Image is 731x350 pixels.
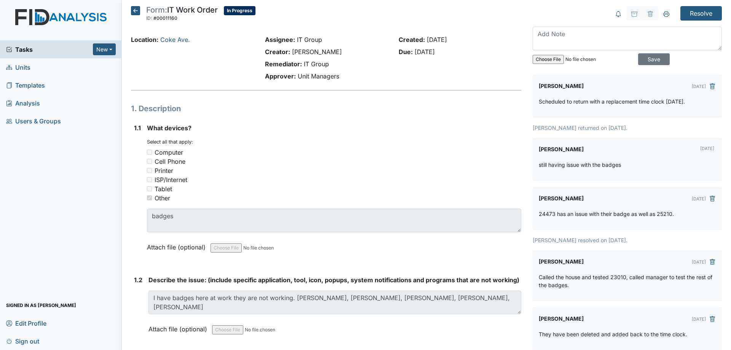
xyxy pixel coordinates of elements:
label: [PERSON_NAME] [539,256,584,267]
span: ID: [146,15,152,21]
div: IT Work Order [146,6,218,23]
p: 24473 has an issue with their badge as well as 25210. [539,210,674,218]
small: [DATE] [700,146,714,151]
input: Printer [147,168,152,173]
div: Tablet [155,184,172,193]
span: #00011160 [153,15,177,21]
span: Edit Profile [6,317,46,329]
input: Resolve [680,6,722,21]
span: In Progress [224,6,255,15]
strong: Due: [399,48,413,56]
input: Save [638,53,670,65]
strong: Created: [399,36,425,43]
a: Coke Ave. [160,36,190,43]
p: They have been deleted and added back to the time clock. [539,330,687,338]
input: Tablet [147,186,152,191]
div: Other [155,193,170,203]
strong: Creator: [265,48,290,56]
small: Select all that apply: [147,139,193,145]
span: Templates [6,79,45,91]
label: [PERSON_NAME] [539,193,584,204]
div: Printer [155,166,173,175]
textarea: I have badges here at work they are not working. [PERSON_NAME], [PERSON_NAME], [PERSON_NAME], [PE... [148,291,521,314]
p: [PERSON_NAME] returned on [DATE]. [533,124,722,132]
input: Cell Phone [147,159,152,164]
p: Called the house and tested 23010, called manager to test the rest of the badges. [539,273,716,289]
span: Units [6,61,30,73]
span: Form: [146,5,167,14]
small: [DATE] [692,84,706,89]
strong: Approver: [265,72,296,80]
p: [PERSON_NAME] resolved on [DATE]. [533,236,722,244]
strong: Assignee: [265,36,295,43]
small: [DATE] [692,316,706,322]
label: 1.1 [134,123,141,133]
span: IT Group [297,36,322,43]
span: Sign out [6,335,39,347]
div: Computer [155,148,183,157]
span: Users & Groups [6,115,61,127]
span: What devices? [147,124,192,132]
label: [PERSON_NAME] [539,144,584,155]
label: 1.2 [134,275,142,284]
span: [DATE] [427,36,447,43]
small: [DATE] [692,196,706,201]
label: Attach file (optional) [147,238,209,252]
strong: Location: [131,36,158,43]
label: [PERSON_NAME] [539,313,584,324]
label: [PERSON_NAME] [539,81,584,91]
div: Cell Phone [155,157,185,166]
span: Describe the issue: (include specific application, tool, icon, popups, system notifications and p... [148,276,519,284]
p: still having issue with the badges [539,161,621,169]
input: Other [147,195,152,200]
div: ISP/Internet [155,175,187,184]
input: ISP/Internet [147,177,152,182]
span: Unit Managers [298,72,339,80]
span: IT Group [304,60,329,68]
span: [PERSON_NAME] [292,48,342,56]
label: Attach file (optional) [148,320,210,334]
a: Tasks [6,45,93,54]
h1: 1. Description [131,103,521,114]
textarea: badges [147,209,521,232]
p: Scheduled to return with a replacement time clock [DATE]. [539,97,685,105]
button: New [93,43,116,55]
small: [DATE] [692,259,706,265]
input: Computer [147,150,152,155]
span: Signed in as [PERSON_NAME] [6,299,76,311]
span: Analysis [6,97,40,109]
span: [DATE] [415,48,435,56]
strong: Remediator: [265,60,302,68]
